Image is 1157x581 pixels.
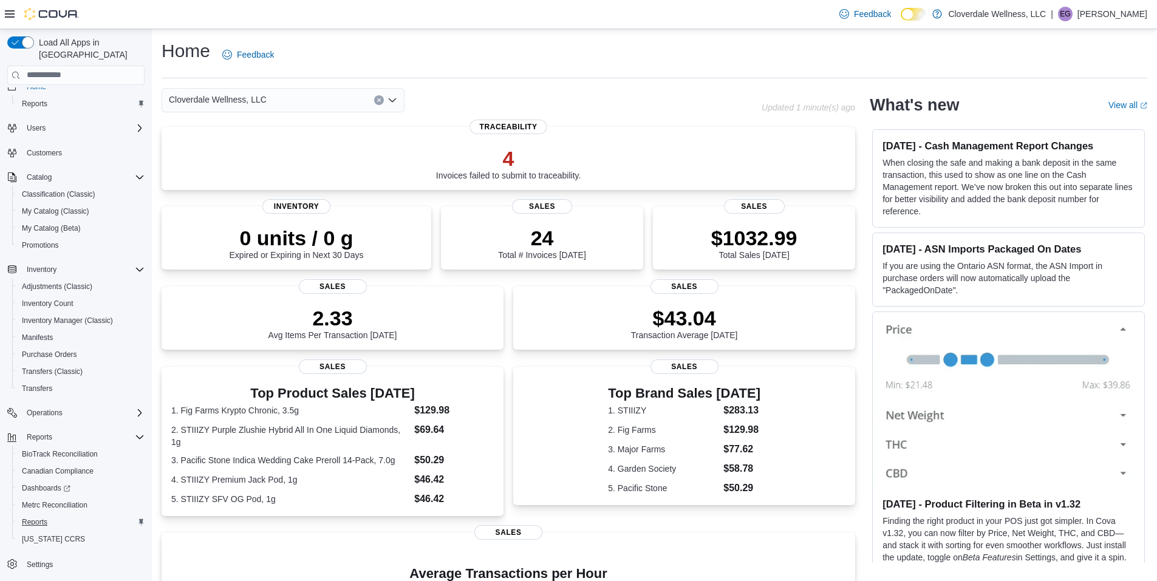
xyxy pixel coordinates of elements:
[650,279,718,294] span: Sales
[12,186,149,203] button: Classification (Classic)
[723,403,760,418] dd: $283.13
[711,226,797,250] p: $1032.99
[268,306,397,330] p: 2.33
[1060,7,1070,21] span: EG
[171,566,845,581] h4: Average Transactions per Hour
[17,97,145,111] span: Reports
[17,481,75,495] a: Dashboards
[12,237,149,254] button: Promotions
[22,430,57,444] button: Reports
[169,92,267,107] span: Cloverdale Wellness, LLC
[17,330,58,345] a: Manifests
[22,189,95,199] span: Classification (Classic)
[17,364,87,379] a: Transfers (Classic)
[12,203,149,220] button: My Catalog (Classic)
[723,461,760,476] dd: $58.78
[17,498,145,512] span: Metrc Reconciliation
[854,8,891,20] span: Feedback
[608,482,718,494] dt: 5. Pacific Stone
[2,261,149,278] button: Inventory
[22,170,145,185] span: Catalog
[22,99,47,109] span: Reports
[414,492,494,506] dd: $46.42
[882,515,1135,576] p: Finding the right product in your POS just got simpler. In Cova v1.32, you can now filter by Pric...
[22,466,94,476] span: Canadian Compliance
[374,95,384,105] button: Clear input
[17,447,103,461] a: BioTrack Reconciliation
[723,481,760,495] dd: $50.29
[631,306,738,330] p: $43.04
[171,493,409,505] dt: 5. STIIIZY SFV OG Pod, 1g
[12,95,149,112] button: Reports
[171,386,494,401] h3: Top Product Sales [DATE]
[17,187,100,202] a: Classification (Classic)
[22,223,81,233] span: My Catalog (Beta)
[1108,100,1147,110] a: View allExternal link
[22,517,47,527] span: Reports
[12,295,149,312] button: Inventory Count
[22,121,50,135] button: Users
[27,148,62,158] span: Customers
[17,447,145,461] span: BioTrack Reconciliation
[711,226,797,260] div: Total Sales [DATE]
[650,359,718,374] span: Sales
[171,454,409,466] dt: 3. Pacific Stone Indica Wedding Cake Preroll 14-Pack, 7.0g
[2,144,149,161] button: Customers
[17,296,78,311] a: Inventory Count
[22,262,61,277] button: Inventory
[17,464,98,478] a: Canadian Compliance
[414,423,494,437] dd: $69.64
[948,7,1046,21] p: Cloverdale Wellness, LLC
[230,226,364,260] div: Expired or Expiring in Next 30 Days
[22,384,52,393] span: Transfers
[299,279,367,294] span: Sales
[27,265,56,274] span: Inventory
[34,36,145,61] span: Load All Apps in [GEOGRAPHIC_DATA]
[27,123,46,133] span: Users
[17,97,52,111] a: Reports
[436,146,581,180] div: Invoices failed to submit to traceability.
[724,199,785,214] span: Sales
[268,306,397,340] div: Avg Items Per Transaction [DATE]
[608,386,760,401] h3: Top Brand Sales [DATE]
[17,238,64,253] a: Promotions
[12,480,149,497] a: Dashboards
[723,423,760,437] dd: $129.98
[12,380,149,397] button: Transfers
[230,226,364,250] p: 0 units / 0 g
[17,330,145,345] span: Manifests
[2,120,149,137] button: Users
[171,404,409,416] dt: 1. Fig Farms Krypto Chronic, 3.5g
[414,453,494,467] dd: $50.29
[608,463,718,475] dt: 4. Garden Society
[608,443,718,455] dt: 3. Major Farms
[17,498,92,512] a: Metrc Reconciliation
[27,172,52,182] span: Catalog
[22,556,145,571] span: Settings
[498,226,585,260] div: Total # Invoices [DATE]
[17,221,86,236] a: My Catalog (Beta)
[12,531,149,548] button: [US_STATE] CCRS
[22,406,67,420] button: Operations
[262,199,330,214] span: Inventory
[22,449,98,459] span: BioTrack Reconciliation
[22,316,113,325] span: Inventory Manager (Classic)
[22,80,51,94] a: Home
[17,347,145,362] span: Purchase Orders
[834,2,896,26] a: Feedback
[22,406,145,420] span: Operations
[12,278,149,295] button: Adjustments (Classic)
[22,333,53,342] span: Manifests
[387,95,397,105] button: Open list of options
[22,121,145,135] span: Users
[171,474,409,486] dt: 4. STIIIZY Premium Jack Pod, 1g
[870,95,959,115] h2: What's new
[17,238,145,253] span: Promotions
[12,346,149,363] button: Purchase Orders
[17,313,118,328] a: Inventory Manager (Classic)
[17,532,90,546] a: [US_STATE] CCRS
[882,140,1135,152] h3: [DATE] - Cash Management Report Changes
[22,534,85,544] span: [US_STATE] CCRS
[1077,7,1147,21] p: [PERSON_NAME]
[17,187,145,202] span: Classification (Classic)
